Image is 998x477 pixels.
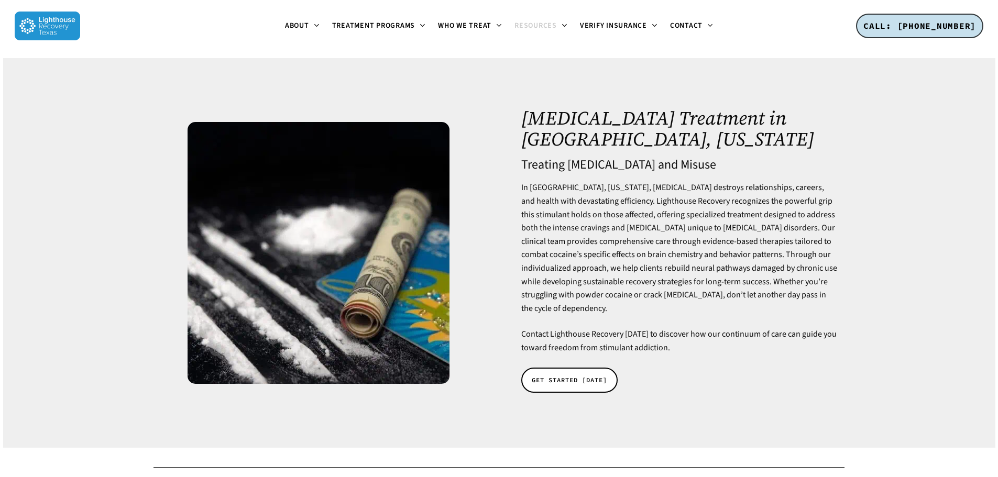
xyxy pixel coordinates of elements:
[188,122,449,384] img: cocaine drug powder over black abuse concept
[521,158,838,172] h4: Treating [MEDICAL_DATA] and Misuse
[532,375,607,385] span: GET STARTED [DATE]
[521,368,618,393] a: GET STARTED [DATE]
[279,22,326,30] a: About
[521,181,838,328] p: In [GEOGRAPHIC_DATA], [US_STATE], [MEDICAL_DATA] destroys relationships, careers, and health with...
[438,20,491,31] span: Who We Treat
[521,328,838,354] p: Contact Lighthouse Recovery [DATE] to discover how our continuum of care can guide you toward fre...
[664,22,719,30] a: Contact
[432,22,508,30] a: Who We Treat
[856,14,983,39] a: CALL: [PHONE_NUMBER]
[15,12,80,40] img: Lighthouse Recovery Texas
[580,20,647,31] span: Verify Insurance
[285,20,309,31] span: About
[508,22,574,30] a: Resources
[574,22,664,30] a: Verify Insurance
[326,22,432,30] a: Treatment Programs
[670,20,703,31] span: Contact
[514,20,557,31] span: Resources
[521,108,838,149] h1: [MEDICAL_DATA] Treatment in [GEOGRAPHIC_DATA], [US_STATE]
[863,20,976,31] span: CALL: [PHONE_NUMBER]
[332,20,415,31] span: Treatment Programs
